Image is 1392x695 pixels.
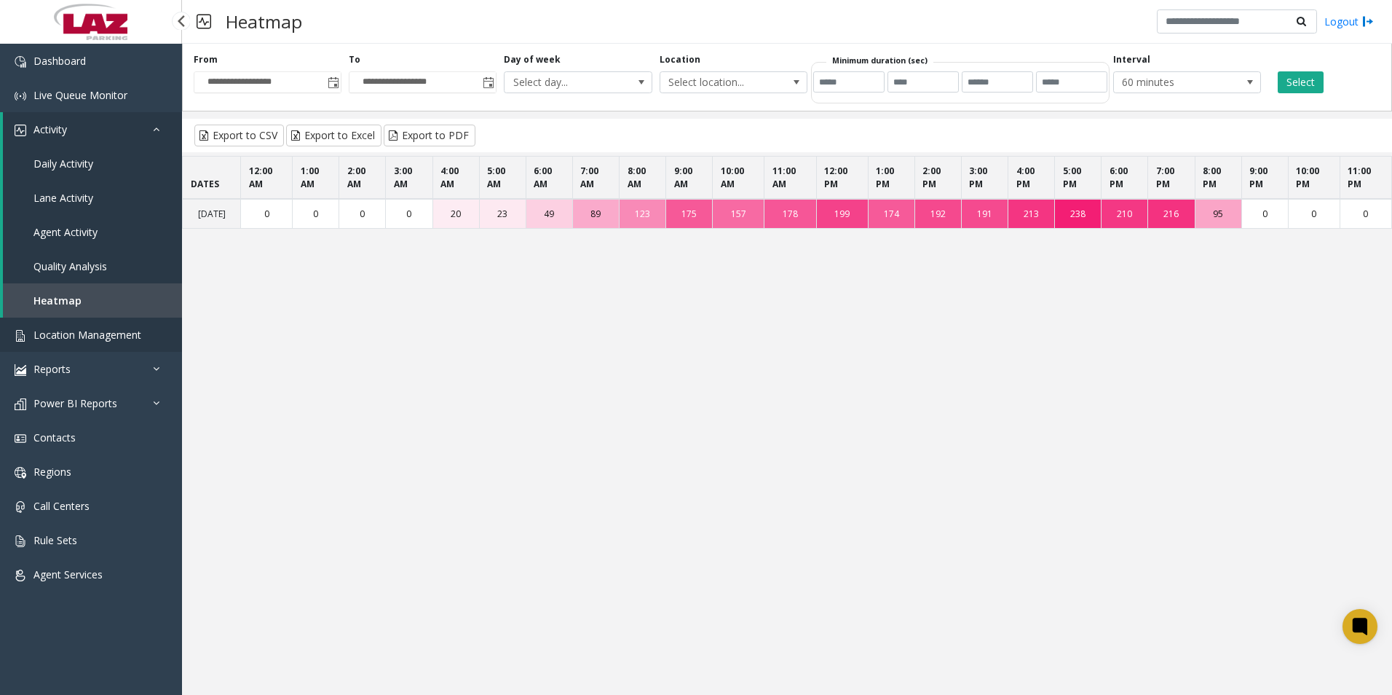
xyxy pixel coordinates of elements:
[33,225,98,239] span: Agent Activity
[1102,157,1148,200] th: 6:00 PM
[961,199,1008,229] td: 191
[764,199,816,229] td: 178
[3,215,182,249] a: Agent Activity
[15,330,26,342] img: 'icon'
[660,53,700,66] label: Location
[349,53,360,66] label: To
[15,398,26,410] img: 'icon'
[1114,72,1231,93] span: 60 minutes
[15,56,26,68] img: 'icon'
[15,125,26,136] img: 'icon'
[3,249,182,283] a: Quality Analysis
[286,125,381,146] button: Export to Excel
[33,362,71,376] span: Reports
[1288,157,1340,200] th: 10:00 PM
[293,199,339,229] td: 0
[1055,157,1102,200] th: 5:00 PM
[3,283,182,318] a: Heatmap
[816,157,868,200] th: 12:00 PM
[1008,199,1055,229] td: 213
[816,199,868,229] td: 199
[33,328,141,342] span: Location Management
[1008,157,1055,200] th: 4:00 PM
[1113,53,1150,66] label: Interval
[666,199,713,229] td: 175
[194,125,284,146] button: Export to CSV
[3,181,182,215] a: Lane Activity
[505,72,622,93] span: Select day...
[33,294,82,307] span: Heatmap
[339,199,386,229] td: 0
[432,199,479,229] td: 20
[183,157,241,200] th: DATES
[183,199,241,229] td: [DATE]
[961,157,1008,200] th: 3:00 PM
[620,199,666,229] td: 123
[33,568,103,581] span: Agent Services
[33,54,86,68] span: Dashboard
[1102,199,1148,229] td: 210
[479,199,526,229] td: 23
[666,157,713,200] th: 9:00 AM
[33,431,76,444] span: Contacts
[572,199,619,229] td: 89
[33,499,90,513] span: Call Centers
[1241,157,1288,200] th: 9:00 PM
[868,157,914,200] th: 1:00 PM
[432,157,479,200] th: 4:00 AM
[1288,199,1340,229] td: 0
[713,199,764,229] td: 157
[1195,157,1241,200] th: 8:00 PM
[386,199,432,229] td: 0
[1241,199,1288,229] td: 0
[325,72,341,93] span: Toggle popup
[526,157,572,200] th: 6:00 AM
[620,157,666,200] th: 8:00 AM
[1340,199,1391,229] td: 0
[480,72,496,93] span: Toggle popup
[241,157,293,200] th: 12:00 AM
[1195,199,1241,229] td: 95
[832,55,928,66] label: Minimum duration (sec)
[660,72,778,93] span: Select location...
[339,157,386,200] th: 2:00 AM
[241,199,293,229] td: 0
[764,157,816,200] th: 11:00 AM
[1055,199,1102,229] td: 238
[572,157,619,200] th: 7:00 AM
[3,112,182,146] a: Activity
[386,157,432,200] th: 3:00 AM
[914,199,961,229] td: 192
[33,157,93,170] span: Daily Activity
[479,157,526,200] th: 5:00 AM
[15,364,26,376] img: 'icon'
[914,157,961,200] th: 2:00 PM
[1362,14,1374,29] img: logout
[15,570,26,581] img: 'icon'
[33,88,127,102] span: Live Queue Monitor
[1148,199,1195,229] td: 216
[868,199,914,229] td: 174
[197,4,211,39] img: pageIcon
[1340,157,1391,200] th: 11:00 PM
[33,465,71,479] span: Regions
[3,146,182,181] a: Daily Activity
[33,191,93,205] span: Lane Activity
[1148,157,1195,200] th: 7:00 PM
[15,467,26,479] img: 'icon'
[713,157,764,200] th: 10:00 AM
[293,157,339,200] th: 1:00 AM
[15,501,26,513] img: 'icon'
[218,4,309,39] h3: Heatmap
[1278,71,1324,93] button: Select
[384,125,475,146] button: Export to PDF
[15,535,26,547] img: 'icon'
[1324,14,1374,29] a: Logout
[15,90,26,102] img: 'icon'
[526,199,572,229] td: 49
[194,53,218,66] label: From
[33,259,107,273] span: Quality Analysis
[504,53,561,66] label: Day of week
[33,122,67,136] span: Activity
[33,396,117,410] span: Power BI Reports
